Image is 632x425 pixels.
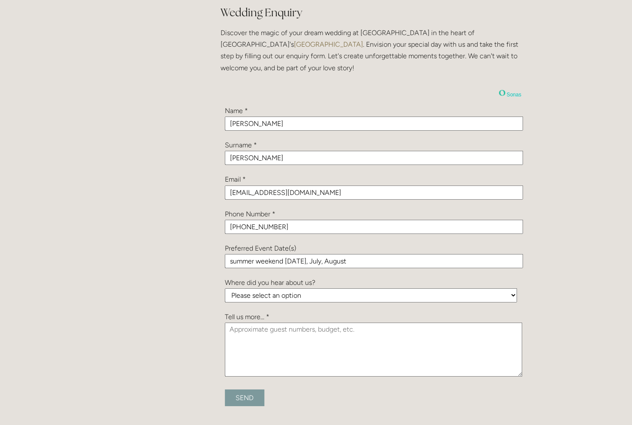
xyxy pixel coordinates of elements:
[225,313,269,321] label: Tell us more... *
[225,254,523,268] input: e.g. July Next year
[294,40,363,48] a: [GEOGRAPHIC_DATA]
[225,186,523,200] input: e.g. john@smith.com
[221,27,521,74] p: Discover the magic of your dream wedding at [GEOGRAPHIC_DATA] in the heart of [GEOGRAPHIC_DATA]'s...
[221,5,521,20] h2: Wedding Enquiry
[225,175,246,183] label: Email *
[225,278,315,287] label: Where did you hear about us?
[225,117,523,131] input: e.g John
[225,210,275,218] label: Phone Number *
[225,141,257,149] label: Surname *
[506,92,521,98] span: Sonas
[225,151,523,165] input: e.g Smith
[225,389,264,406] input: Send
[225,220,523,234] input: e.g. 012345678
[499,90,505,96] img: Sonas Logo
[225,107,248,115] label: Name *
[225,244,296,252] label: Preferred Event Date(s)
